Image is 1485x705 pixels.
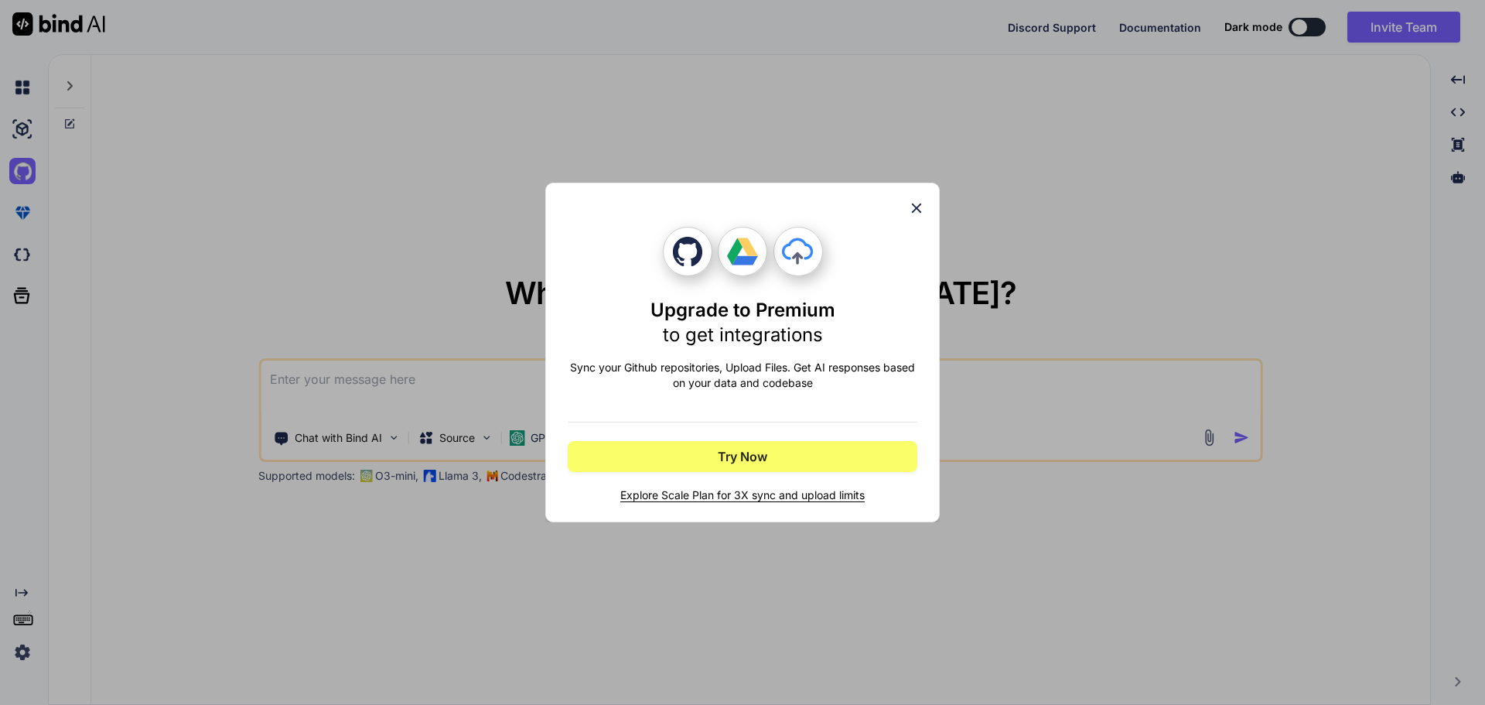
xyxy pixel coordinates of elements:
h1: Upgrade to Premium [650,298,835,347]
span: Try Now [718,447,767,466]
span: to get integrations [663,323,823,346]
p: Sync your Github repositories, Upload Files. Get AI responses based on your data and codebase [568,360,917,391]
button: Try Now [568,441,917,472]
span: Explore Scale Plan for 3X sync and upload limits [568,488,917,503]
